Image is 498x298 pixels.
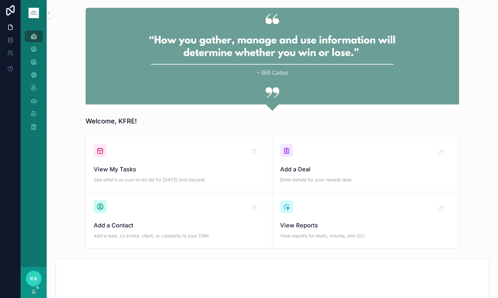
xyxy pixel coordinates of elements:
[94,221,264,230] span: Add a Contact
[272,192,459,248] a: View ReportsView reports for deals, volume, and GCI.
[280,177,451,183] span: Enter details for your newest deal.
[30,275,37,282] span: KA
[86,136,272,192] a: View My TasksSee what's on your to-do list for [DATE] and beyond.
[94,233,264,239] span: Add a lead, co-broke, client, or company to your CRM.
[280,233,451,239] span: View reports for deals, volume, and GCI.
[94,165,264,174] span: View My Tasks
[280,165,451,174] span: Add a Deal
[280,221,451,230] span: View Reports
[29,8,39,18] img: App logo
[86,117,137,126] h1: Welcome, KFRE!
[21,26,47,141] div: scrollable content
[272,136,459,192] a: Add a DealEnter details for your newest deal.
[86,192,272,248] a: Add a ContactAdd a lead, co-broke, client, or company to your CRM.
[94,177,264,183] span: See what's on your to-do list for [DATE] and beyond.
